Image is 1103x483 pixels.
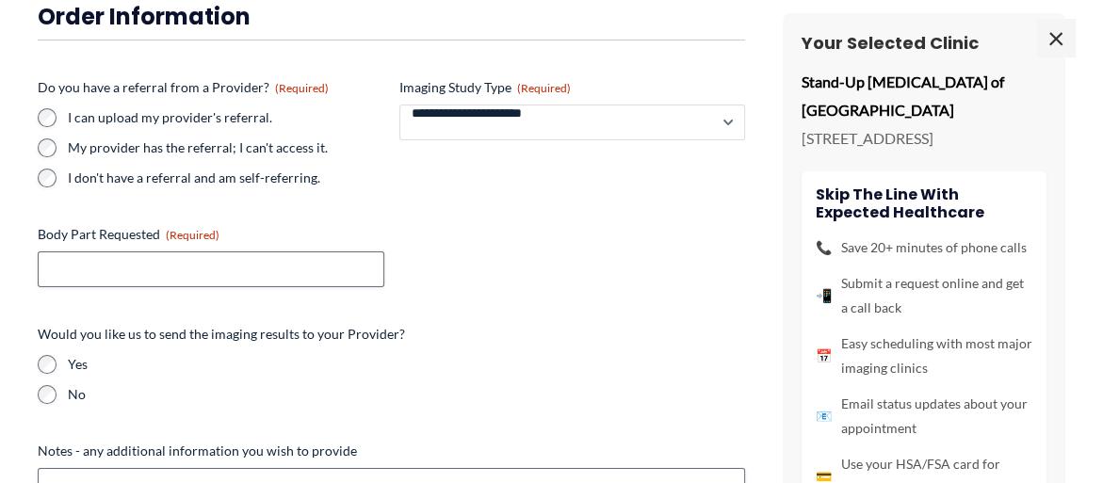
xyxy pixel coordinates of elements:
[38,2,745,31] h3: Order Information
[166,228,219,242] span: (Required)
[816,235,1032,260] li: Save 20+ minutes of phone calls
[816,235,832,260] span: 📞
[802,124,1046,153] p: [STREET_ADDRESS]
[38,442,745,460] label: Notes - any additional information you wish to provide
[802,32,1046,54] h3: Your Selected Clinic
[38,325,405,344] legend: Would you like us to send the imaging results to your Provider?
[68,108,384,127] label: I can upload my provider's referral.
[517,81,571,95] span: (Required)
[816,344,832,368] span: 📅
[816,271,1032,320] li: Submit a request online and get a call back
[38,78,329,97] legend: Do you have a referral from a Provider?
[68,169,384,187] label: I don't have a referral and am self-referring.
[68,138,384,157] label: My provider has the referral; I can't access it.
[816,392,1032,441] li: Email status updates about your appointment
[816,283,832,308] span: 📲
[1037,19,1075,56] span: ×
[816,185,1032,220] h4: Skip the line with Expected Healthcare
[399,78,746,97] label: Imaging Study Type
[68,355,745,374] label: Yes
[802,68,1046,123] p: Stand-Up [MEDICAL_DATA] of [GEOGRAPHIC_DATA]
[68,385,745,404] label: No
[38,225,384,244] label: Body Part Requested
[816,404,832,428] span: 📧
[816,331,1032,380] li: Easy scheduling with most major imaging clinics
[275,81,329,95] span: (Required)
